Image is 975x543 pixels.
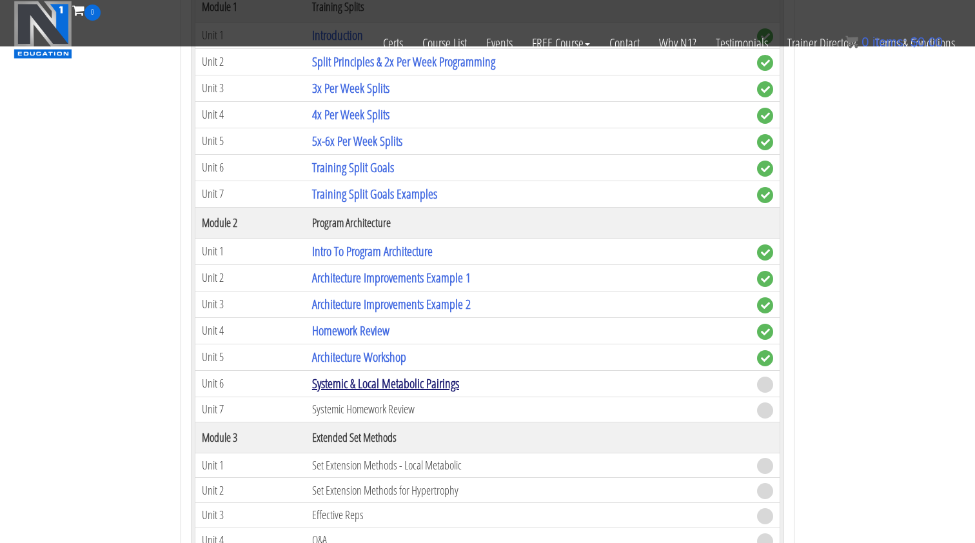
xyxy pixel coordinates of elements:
a: Certs [373,21,413,66]
td: Unit 7 [195,397,306,422]
th: Module 2 [195,207,306,238]
a: Architecture Improvements Example 1 [312,269,471,286]
td: Unit 5 [195,344,306,370]
a: Architecture Workshop [312,348,406,366]
span: items: [872,35,907,49]
td: Unit 3 [195,75,306,101]
span: complete [757,271,773,287]
td: Unit 1 [195,238,306,264]
a: Course List [413,21,477,66]
a: Systemic & Local Metabolic Pairings [312,375,459,392]
a: 0 [72,1,101,19]
a: Why N1? [649,21,706,66]
a: Training Split Goals [312,159,394,176]
a: 0 items: $0.00 [845,35,943,49]
span: complete [757,350,773,366]
a: 4x Per Week Splits [312,106,389,123]
td: Unit 2 [195,478,306,503]
a: Architecture Improvements Example 2 [312,295,471,313]
td: Unit 6 [195,370,306,397]
span: $ [911,35,918,49]
th: Program Architecture [306,207,751,238]
a: Events [477,21,522,66]
a: Trainer Directory [778,21,865,66]
a: FREE Course [522,21,600,66]
th: Extended Set Methods [306,422,751,453]
td: Unit 4 [195,101,306,128]
span: complete [757,244,773,261]
td: Set Extension Methods for Hypertrophy [306,478,751,503]
a: 3x Per Week Splits [312,79,389,97]
td: Unit 3 [195,503,306,528]
th: Module 3 [195,422,306,453]
span: complete [757,108,773,124]
a: 5x-6x Per Week Splits [312,132,402,150]
td: Unit 1 [195,453,306,478]
td: Unit 6 [195,154,306,181]
span: complete [757,324,773,340]
td: Unit 5 [195,128,306,154]
img: n1-education [14,1,72,59]
span: complete [757,297,773,313]
span: 0 [84,5,101,21]
a: Training Split Goals Examples [312,185,437,202]
td: Set Extension Methods - Local Metabolic [306,453,751,478]
td: Unit 2 [195,264,306,291]
span: complete [757,134,773,150]
a: Intro To Program Architecture [312,242,433,260]
td: Effective Reps [306,503,751,528]
img: icon11.png [845,35,858,48]
td: Unit 3 [195,291,306,317]
span: complete [757,81,773,97]
a: Terms & Conditions [865,21,965,66]
span: complete [757,161,773,177]
a: Homework Review [312,322,389,339]
td: Unit 4 [195,317,306,344]
td: Unit 7 [195,181,306,207]
span: complete [757,187,773,203]
a: Contact [600,21,649,66]
td: Systemic Homework Review [306,397,751,422]
a: Split Principles & 2x Per Week Programming [312,53,495,70]
span: 0 [862,35,869,49]
a: Testimonials [706,21,778,66]
bdi: 0.00 [911,35,943,49]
